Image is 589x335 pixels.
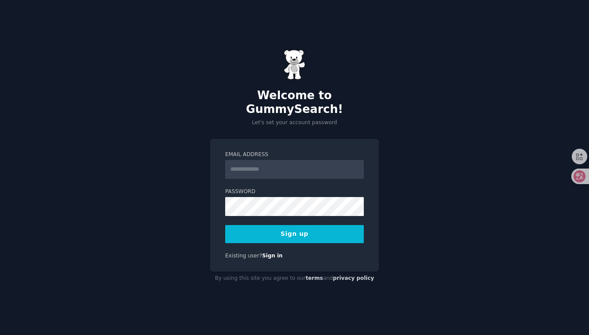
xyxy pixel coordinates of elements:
[210,119,379,127] p: Let's set your account password
[225,151,364,159] label: Email Address
[210,272,379,285] div: By using this site you agree to our and
[225,188,364,196] label: Password
[225,253,262,259] span: Existing user?
[284,50,305,80] img: Gummy Bear
[333,275,374,281] a: privacy policy
[306,275,323,281] a: terms
[210,89,379,116] h2: Welcome to GummySearch!
[225,225,364,243] button: Sign up
[262,253,283,259] a: Sign in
